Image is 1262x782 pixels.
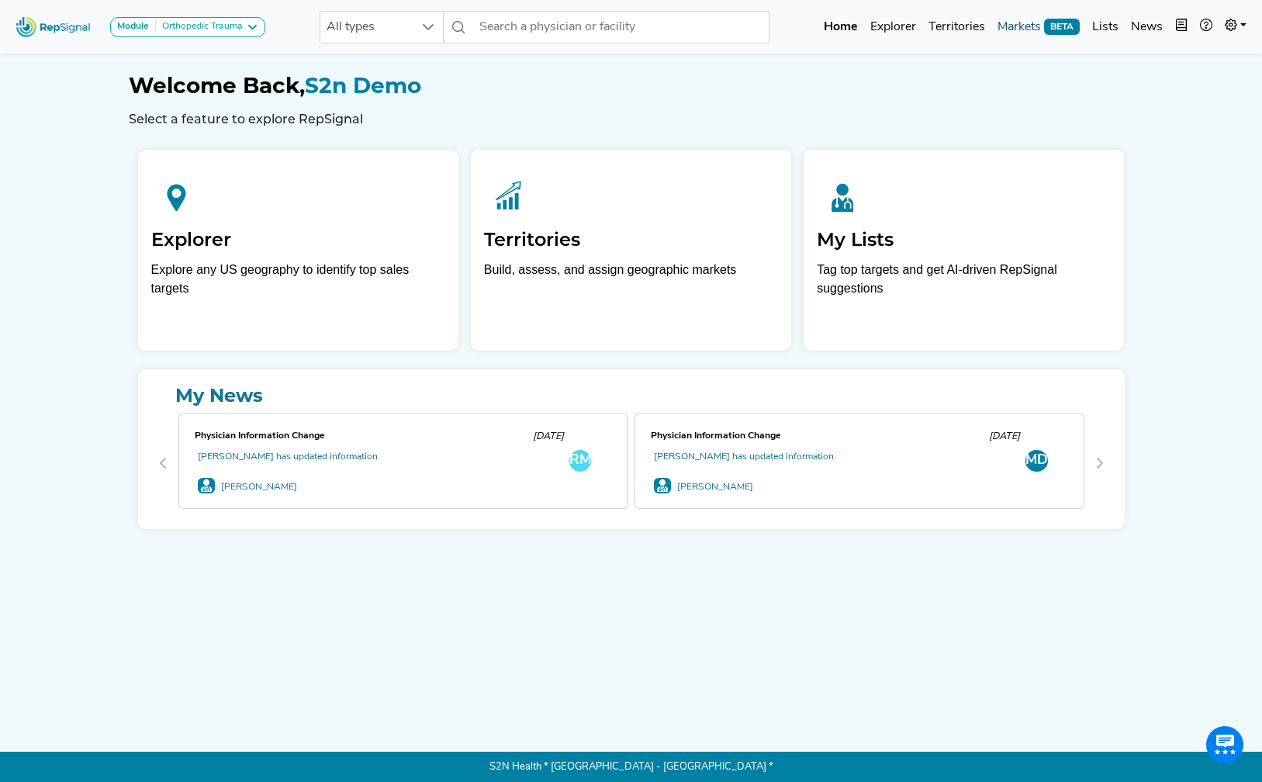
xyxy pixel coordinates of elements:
a: My News [150,382,1112,410]
span: Physician Information Change [195,431,325,441]
div: Orthopedic Trauma [156,21,243,33]
h1: S2n Demo [129,73,1134,99]
a: Lists [1086,12,1125,43]
h6: Select a feature to explore RepSignal [129,112,1134,126]
a: Territories [922,12,991,43]
a: ExplorerExplore any US geography to identify top sales targets [138,150,458,351]
span: BETA [1044,19,1080,34]
h2: My Lists [817,229,1111,251]
a: [PERSON_NAME] [677,483,753,492]
a: Home [818,12,864,43]
span: [DATE] [533,431,564,441]
div: MD [1025,450,1048,472]
input: Search a physician or facility [473,11,769,43]
a: My ListsTag top targets and get AI-driven RepSignal suggestions [804,150,1124,351]
a: TerritoriesBuild, assess, and assign geographic markets [471,150,791,351]
p: Build, assess, and assign geographic markets [484,261,778,306]
h2: Explorer [151,229,445,251]
span: All types [320,12,413,43]
button: Intel Book [1169,12,1194,43]
span: [DATE] [989,431,1020,441]
a: [PERSON_NAME] has updated information [198,452,378,462]
p: Tag top targets and get AI-driven RepSignal suggestions [817,261,1111,306]
a: [PERSON_NAME] [221,483,297,492]
span: Physician Information Change [651,431,781,441]
div: 1 [631,410,1087,517]
a: Explorer [864,12,922,43]
a: [PERSON_NAME] has updated information [654,452,834,462]
div: 0 [175,410,631,517]
div: Explore any US geography to identify top sales targets [151,261,445,298]
strong: Module [117,22,149,31]
button: ModuleOrthopedic Trauma [110,17,265,37]
a: MarketsBETA [991,12,1086,43]
h2: Territories [484,229,778,251]
span: Welcome Back, [129,72,305,99]
div: RM [569,450,591,472]
a: News [1125,12,1169,43]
